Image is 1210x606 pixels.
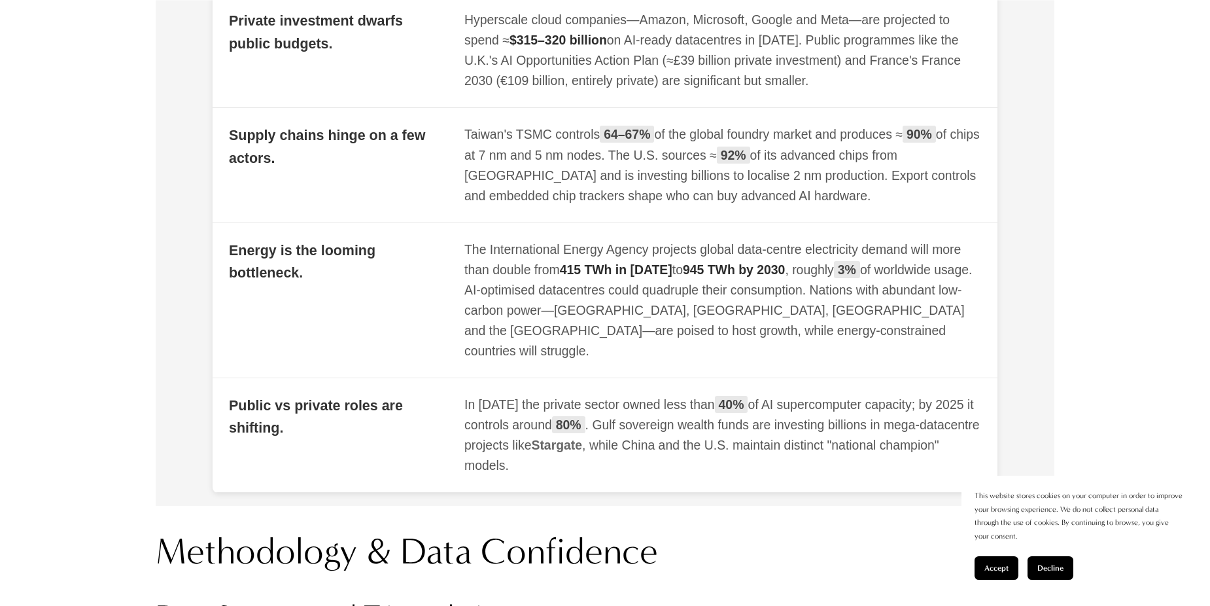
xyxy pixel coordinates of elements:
span: 415 TWh in [DATE] [560,262,672,277]
span: 945 TWh by 2030 [683,262,785,277]
span: 3% [834,261,860,278]
span: 92% [717,147,750,164]
h2: Methodology & Data Confidence [156,528,1054,576]
span: 90% [903,126,936,143]
section: Cookie banner [961,476,1197,593]
div: Public vs private roles are shifting. [229,395,432,440]
div: Private investment dwarfs public budgets. [229,10,432,55]
div: In [DATE] the private sector owned less than of AI supercomputer capacity; by 2025 it controls ar... [464,395,981,476]
span: 64–67% [600,126,654,143]
span: Stargate [531,438,582,452]
button: Decline [1028,556,1073,580]
div: The International Energy Agency projects global data-centre electricity demand will more than dou... [464,240,981,361]
button: Accept [975,556,1018,580]
span: $315–320 billion [510,33,607,47]
span: Accept [984,563,1009,573]
div: Taiwan's TSMC controls of the global foundry market and produces ≈ of chips at 7 nm and 5 nm node... [464,124,981,205]
div: Hyperscale cloud companies—Amazon, Microsoft, Google and Meta—are projected to spend ≈ on AI-read... [464,10,981,91]
span: 80% [552,416,585,433]
div: Energy is the looming bottleneck. [229,240,432,285]
div: Supply chains hinge on a few actors. [229,124,432,169]
span: Decline [1037,563,1063,573]
span: 40% [715,396,748,413]
p: This website stores cookies on your computer in order to improve your browsing experience. We do ... [975,489,1184,543]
